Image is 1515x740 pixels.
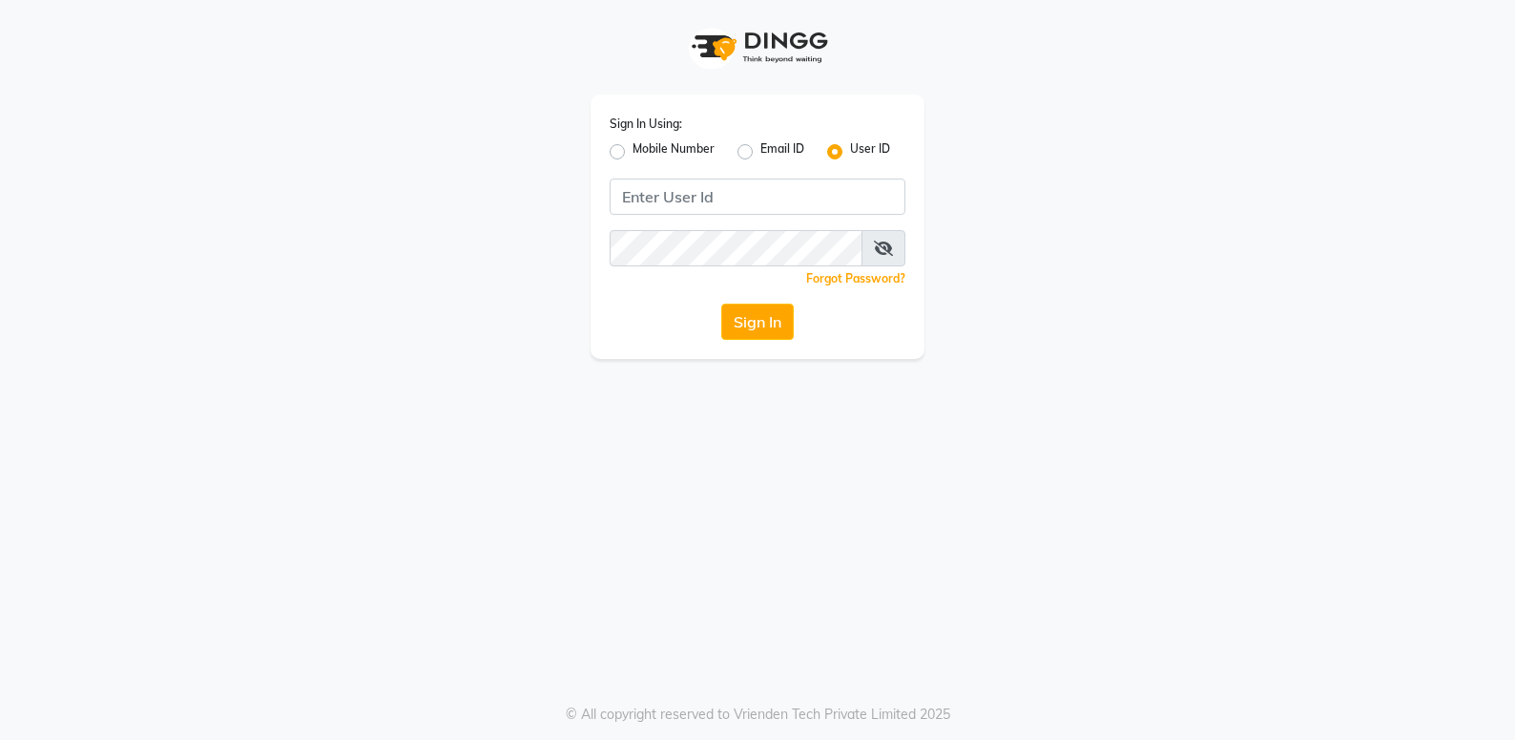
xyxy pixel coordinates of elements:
button: Sign In [721,304,794,340]
a: Forgot Password? [806,271,905,285]
label: Sign In Using: [610,116,682,133]
label: Email ID [760,140,804,163]
img: logo1.svg [681,19,834,75]
input: Username [610,179,905,215]
label: User ID [850,140,890,163]
input: Username [610,230,862,266]
label: Mobile Number [633,140,715,163]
